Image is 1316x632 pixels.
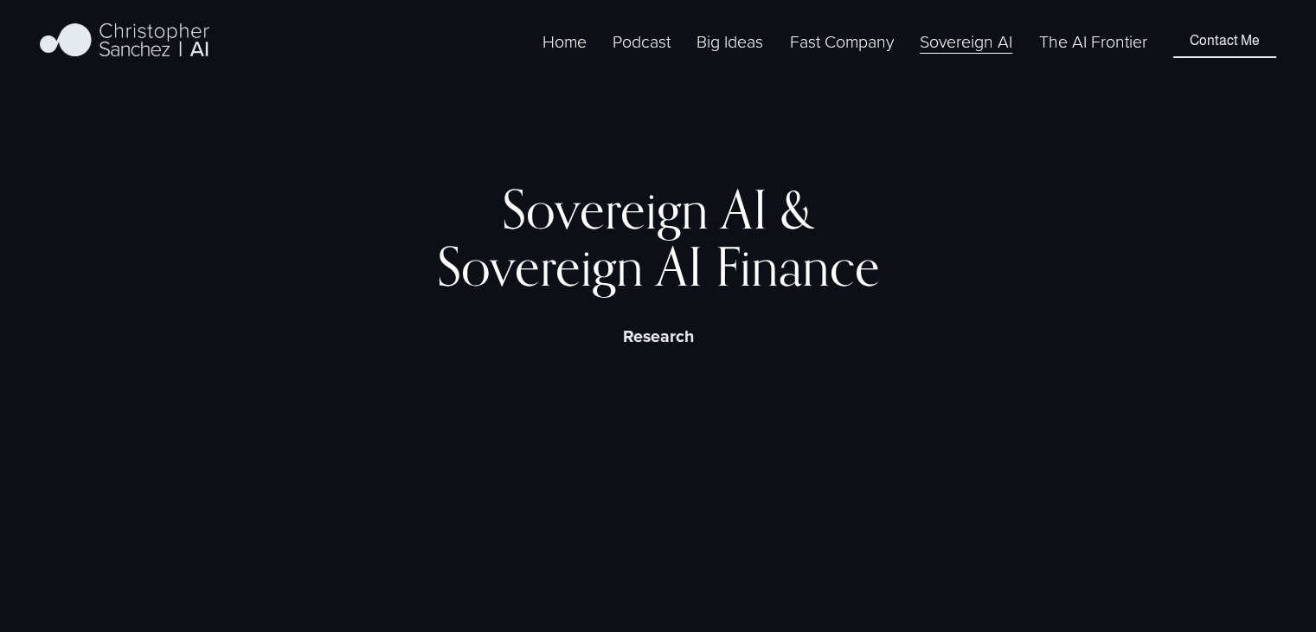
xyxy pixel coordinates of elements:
a: Podcast [613,28,671,55]
h2: Sovereign AI & Sovereign AI Finance [196,181,1121,296]
a: Contact Me [1173,25,1276,58]
a: The AI Frontier [1039,28,1147,55]
strong: Research [623,324,694,348]
a: folder dropdown [697,28,763,55]
img: Christopher Sanchez | AI [40,20,210,63]
a: Sovereign AI [920,28,1012,55]
span: Fast Company [790,29,894,54]
a: folder dropdown [790,28,894,55]
a: Home [542,28,587,55]
span: Big Ideas [697,29,763,54]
